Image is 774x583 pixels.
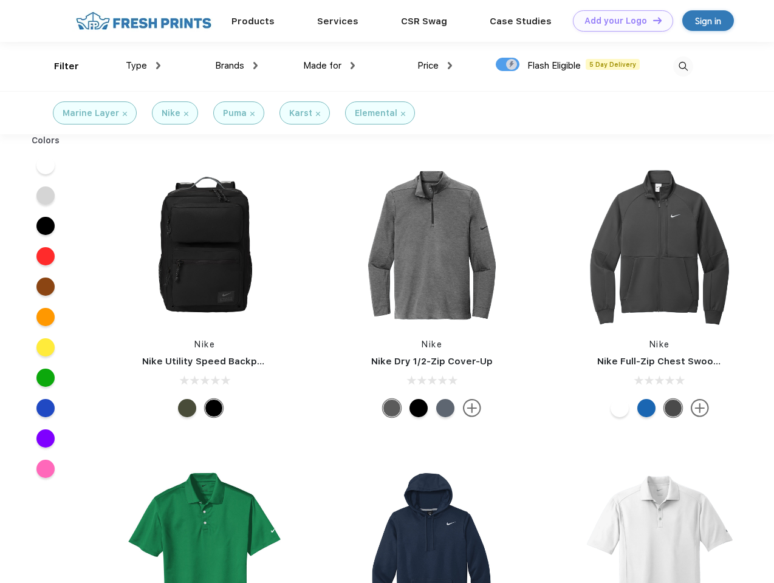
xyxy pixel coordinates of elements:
[22,134,69,147] div: Colors
[351,62,355,69] img: dropdown.png
[401,112,405,116] img: filter_cancel.svg
[142,356,273,367] a: Nike Utility Speed Backpack
[463,399,481,417] img: more.svg
[653,17,662,24] img: DT
[611,399,629,417] div: White
[156,62,160,69] img: dropdown.png
[124,165,286,326] img: func=resize&h=266
[664,399,682,417] div: Anthracite
[417,60,439,71] span: Price
[72,10,215,32] img: fo%20logo%202.webp
[194,339,215,349] a: Nike
[436,399,454,417] div: Navy Heather
[63,107,119,120] div: Marine Layer
[123,112,127,116] img: filter_cancel.svg
[303,60,341,71] span: Made for
[383,399,401,417] div: Black Heather
[317,16,358,27] a: Services
[586,59,640,70] span: 5 Day Delivery
[409,399,428,417] div: Black
[371,356,493,367] a: Nike Dry 1/2-Zip Cover-Up
[178,399,196,417] div: Cargo Khaki
[597,356,759,367] a: Nike Full-Zip Chest Swoosh Jacket
[205,399,223,417] div: Black
[579,165,741,326] img: func=resize&h=266
[250,112,255,116] img: filter_cancel.svg
[351,165,513,326] img: func=resize&h=266
[355,107,397,120] div: Elemental
[126,60,147,71] span: Type
[584,16,647,26] div: Add your Logo
[289,107,312,120] div: Karst
[253,62,258,69] img: dropdown.png
[215,60,244,71] span: Brands
[448,62,452,69] img: dropdown.png
[422,339,442,349] a: Nike
[162,107,180,120] div: Nike
[401,16,447,27] a: CSR Swag
[637,399,656,417] div: Royal
[184,112,188,116] img: filter_cancel.svg
[649,339,670,349] a: Nike
[682,10,734,31] a: Sign in
[673,56,693,77] img: desktop_search.svg
[223,107,247,120] div: Puma
[231,16,275,27] a: Products
[54,60,79,73] div: Filter
[527,60,581,71] span: Flash Eligible
[695,14,721,28] div: Sign in
[691,399,709,417] img: more.svg
[316,112,320,116] img: filter_cancel.svg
